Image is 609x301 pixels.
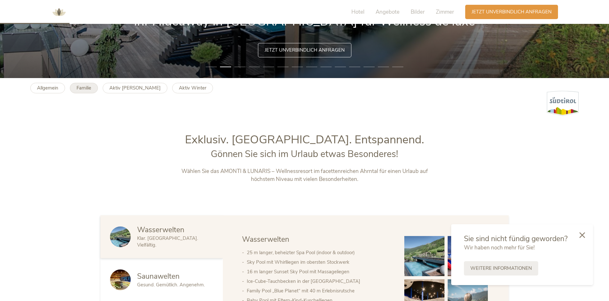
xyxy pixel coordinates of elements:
li: 25 m langer, beheizter Spa Pool (indoor & outdoor) [247,248,392,257]
span: Jetzt unverbindlich anfragen [265,47,345,54]
p: Wählen Sie das AMONTI & LUNARIS – Wellnessresort im facettenreichen Ahrntal für einen Urlaub auf ... [172,167,438,183]
a: Familie [70,83,98,93]
span: Gönnen Sie sich im Urlaub etwas Besonderes! [211,148,398,160]
span: Wir haben noch mehr für Sie! [464,244,535,251]
span: Wasserwelten [137,225,184,235]
a: Aktiv Winter [172,83,213,93]
span: Hotel [351,8,364,16]
span: Gesund. Gemütlich. Angenehm. [137,282,205,288]
a: Allgemein [30,83,65,93]
b: Aktiv [PERSON_NAME] [109,85,161,91]
a: AMONTI & LUNARIS Wellnessresort [49,10,69,14]
span: Jetzt unverbindlich anfragen [472,9,552,15]
a: Weitere Informationen [464,261,538,276]
li: Family Pool „Blue Planet“ mit 40 m Erlebnisrutsche [247,286,392,296]
span: Sie sind nicht fündig geworden? [464,234,568,244]
li: Sky Pool mit Whirlliegen im obersten Stockwerk [247,257,392,267]
span: Exklusiv. [GEOGRAPHIC_DATA]. Entspannend. [185,132,424,147]
span: Klar. [GEOGRAPHIC_DATA]. Vielfältig. [137,235,198,248]
span: Angebote [376,8,400,16]
span: Saunawelten [137,271,180,281]
span: Zimmer [436,8,454,16]
span: Bilder [411,8,425,16]
img: AMONTI & LUNARIS Wellnessresort [49,3,69,22]
li: 16 m langer Sunset Sky Pool mit Massageliegen [247,267,392,276]
img: Südtirol [547,91,579,116]
a: Aktiv [PERSON_NAME] [103,83,167,93]
span: Weitere Informationen [470,265,532,272]
b: Familie [77,85,91,91]
span: Wasserwelten [242,234,289,244]
li: Ice-Cube-Tauchbecken in der [GEOGRAPHIC_DATA] [247,276,392,286]
b: Allgemein [37,85,58,91]
b: Aktiv Winter [179,85,206,91]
